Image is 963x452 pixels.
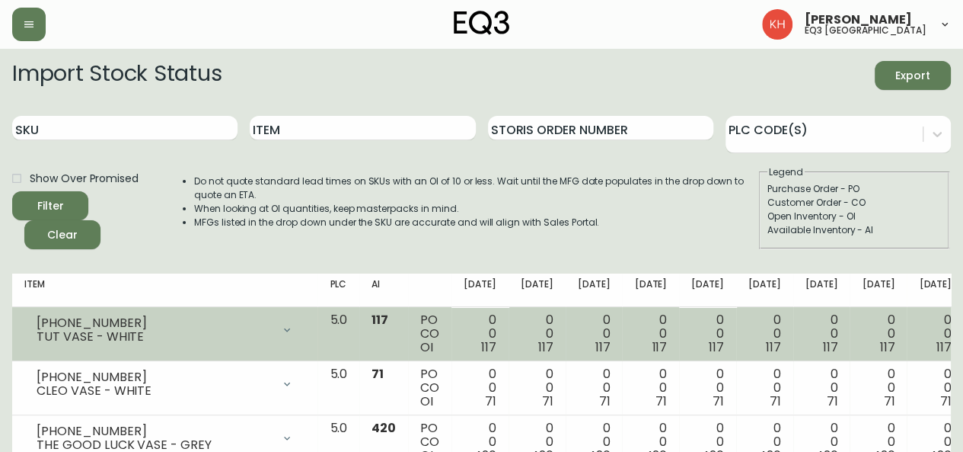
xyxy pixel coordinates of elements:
span: 117 [595,338,611,356]
td: 5.0 [317,307,359,361]
span: 117 [766,338,781,356]
span: 71 [940,393,952,410]
div: [PHONE_NUMBER]TUT VASE - WHITE [24,313,305,347]
div: 0 0 [919,313,952,354]
span: 71 [542,393,553,410]
div: 0 0 [805,367,838,409]
legend: Legend [767,165,805,179]
span: 71 [371,365,384,383]
th: [DATE] [736,274,793,307]
div: 0 0 [748,313,781,354]
th: [DATE] [566,274,623,307]
span: 117 [538,338,553,356]
span: 420 [371,419,396,437]
div: 0 0 [748,367,781,409]
div: [PHONE_NUMBER] [37,370,272,384]
th: [DATE] [679,274,736,307]
div: 0 0 [691,313,724,354]
div: 0 0 [521,313,553,354]
div: 0 0 [634,313,667,354]
li: Do not quote standard lead times on SKUs with an OI of 10 or less. Wait until the MFG date popula... [194,175,757,202]
span: Export [887,66,939,85]
span: 71 [713,393,724,410]
h5: eq3 [GEOGRAPHIC_DATA] [805,26,926,35]
span: OI [420,338,433,356]
span: 117 [709,338,724,356]
th: [DATE] [793,274,850,307]
div: 0 0 [805,313,838,354]
th: [DATE] [509,274,566,307]
span: 71 [485,393,496,410]
span: 71 [883,393,894,410]
button: Clear [24,220,100,249]
th: Item [12,274,317,307]
div: 0 0 [578,313,611,354]
div: [PHONE_NUMBER] [37,425,272,438]
div: 0 0 [578,367,611,409]
span: Show Over Promised [30,171,139,187]
span: 117 [879,338,894,356]
button: Filter [12,191,88,220]
div: [PHONE_NUMBER]CLEO VASE - WHITE [24,367,305,401]
div: Available Inventory - AI [767,223,941,237]
div: Open Inventory - OI [767,210,941,223]
div: 0 0 [464,313,496,354]
span: 117 [481,338,496,356]
span: OI [420,393,433,410]
div: [PHONE_NUMBER] [37,316,272,330]
li: When looking at OI quantities, keep masterpacks in mind. [194,202,757,216]
span: 117 [371,311,388,329]
div: TUT VASE - WHITE [37,330,272,344]
div: CLEO VASE - WHITE [37,384,272,398]
img: logo [454,11,510,35]
th: [DATE] [850,274,907,307]
div: Purchase Order - PO [767,182,941,196]
th: [DATE] [622,274,679,307]
div: 0 0 [464,367,496,409]
div: 0 0 [634,367,667,409]
button: Export [875,61,951,90]
span: 71 [655,393,667,410]
div: THE GOOD LUCK VASE - GREY [37,438,272,452]
span: 117 [936,338,952,356]
td: 5.0 [317,361,359,415]
div: 0 0 [521,367,553,409]
span: 71 [770,393,781,410]
h2: Import Stock Status [12,61,222,90]
span: 71 [599,393,611,410]
span: 117 [652,338,667,356]
div: 0 0 [919,367,952,409]
div: PO CO [420,367,439,409]
div: 0 0 [862,367,894,409]
span: [PERSON_NAME] [805,14,912,26]
div: PO CO [420,313,439,354]
img: 6bce50593809ea0ae37ab3ec28db6a8b [762,9,792,40]
span: Clear [37,226,88,245]
li: MFGs listed in the drop down under the SKU are accurate and will align with Sales Portal. [194,216,757,229]
span: 71 [827,393,838,410]
div: 0 0 [691,367,724,409]
div: Customer Order - CO [767,196,941,210]
th: PLC [317,274,359,307]
th: AI [359,274,408,307]
div: 0 0 [862,313,894,354]
span: 117 [823,338,838,356]
th: [DATE] [451,274,509,307]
